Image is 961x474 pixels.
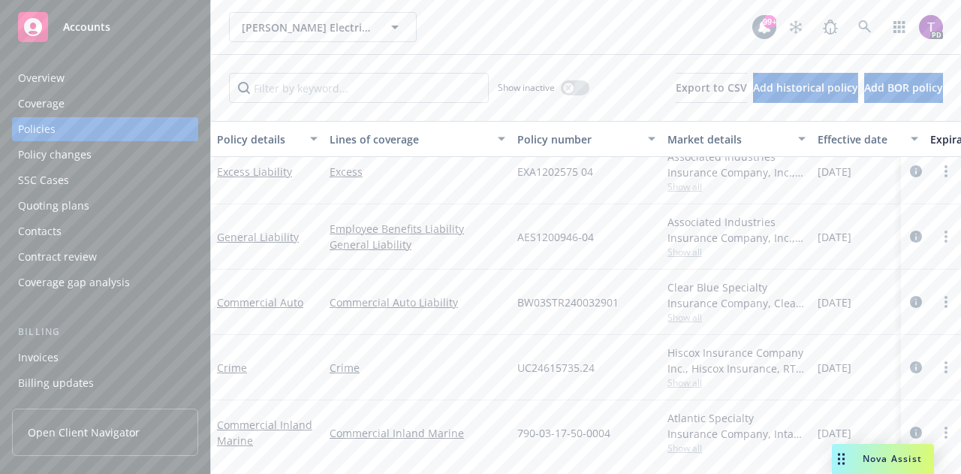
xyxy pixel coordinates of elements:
a: Accounts [12,6,198,48]
span: Open Client Navigator [28,424,140,440]
a: SSC Cases [12,168,198,192]
a: Quoting plans [12,194,198,218]
div: Clear Blue Specialty Insurance Company, Clear Blue Insurance Group, Risk Transfer Partners [667,279,806,311]
span: Show all [667,376,806,389]
span: 790-03-17-50-0004 [517,425,610,441]
div: Atlantic Specialty Insurance Company, Intact Insurance, RT Specialty Insurance Services, LLC (RSG... [667,410,806,442]
a: Policy changes [12,143,198,167]
a: more [937,228,955,246]
div: Policy number [517,131,639,147]
div: Market details [667,131,789,147]
button: Effective date [812,121,924,157]
a: more [937,424,955,442]
a: circleInformation [907,424,925,442]
a: Billing updates [12,371,198,395]
span: Show inactive [498,81,555,94]
span: [PERSON_NAME] Electric Company, Inc. [242,20,372,35]
span: [DATE] [818,425,851,441]
a: Excess [330,164,505,180]
a: Crime [217,361,247,375]
button: Policy details [211,121,324,157]
span: Add BOR policy [864,80,943,95]
a: Coverage gap analysis [12,270,198,294]
button: Policy number [511,121,661,157]
span: [DATE] [818,229,851,245]
a: Search [850,12,880,42]
a: Employee Benefits Liability [330,221,505,237]
span: EXA1202575 04 [517,164,593,180]
button: Nova Assist [832,444,934,474]
span: Show all [667,180,806,193]
div: Quoting plans [18,194,89,218]
a: Policies [12,117,198,141]
button: [PERSON_NAME] Electric Company, Inc. [229,12,417,42]
div: Policies [18,117,56,141]
a: Stop snowing [781,12,811,42]
div: Overview [18,66,65,90]
a: Commercial Inland Marine [330,425,505,441]
button: Export to CSV [676,73,747,103]
a: Excess Liability [217,165,292,179]
div: Associated Industries Insurance Company, Inc., AmTrust Financial Services, RT Specialty Insurance... [667,149,806,180]
span: Nova Assist [863,452,922,465]
span: BW03STR240032901 [517,294,619,310]
a: Invoices [12,346,198,370]
a: Crime [330,360,505,376]
a: Overview [12,66,198,90]
div: Lines of coverage [330,131,489,147]
a: circleInformation [907,358,925,376]
a: Report a Bug [815,12,845,42]
span: Show all [667,311,806,324]
span: [DATE] [818,360,851,376]
a: circleInformation [907,228,925,246]
a: more [937,358,955,376]
a: more [937,162,955,180]
div: SSC Cases [18,168,69,192]
div: Billing updates [18,371,94,395]
span: AES1200946-04 [517,229,594,245]
button: Lines of coverage [324,121,511,157]
a: General Liability [217,230,299,244]
div: Coverage gap analysis [18,270,130,294]
a: more [937,293,955,311]
a: circleInformation [907,162,925,180]
a: Coverage [12,92,198,116]
span: UC24615735.24 [517,360,595,376]
div: Invoices [18,346,59,370]
a: Commercial Inland Marine [217,418,312,448]
div: Hiscox Insurance Company Inc., Hiscox Insurance, RT Specialty Insurance Services, LLC (RSG Specia... [667,345,806,376]
span: Show all [667,442,806,454]
a: circleInformation [907,293,925,311]
a: Contract review [12,245,198,269]
a: General Liability [330,237,505,252]
span: [DATE] [818,164,851,180]
div: Associated Industries Insurance Company, Inc., AmTrust Financial Services, RT Specialty Insurance... [667,214,806,246]
div: Contacts [18,219,62,243]
div: Drag to move [832,444,851,474]
div: Effective date [818,131,902,147]
div: Policy changes [18,143,92,167]
div: Policy details [217,131,301,147]
a: Contacts [12,219,198,243]
button: Add historical policy [753,73,858,103]
input: Filter by keyword... [229,73,489,103]
img: photo [919,15,943,39]
span: Accounts [63,21,110,33]
span: Show all [667,246,806,258]
div: Billing [12,325,198,340]
a: Switch app [884,12,914,42]
span: Add historical policy [753,80,858,95]
div: 99+ [763,15,776,29]
button: Market details [661,121,812,157]
span: [DATE] [818,294,851,310]
button: Add BOR policy [864,73,943,103]
div: Contract review [18,245,97,269]
a: Commercial Auto Liability [330,294,505,310]
div: Coverage [18,92,65,116]
a: Commercial Auto [217,295,303,309]
span: Export to CSV [676,80,747,95]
